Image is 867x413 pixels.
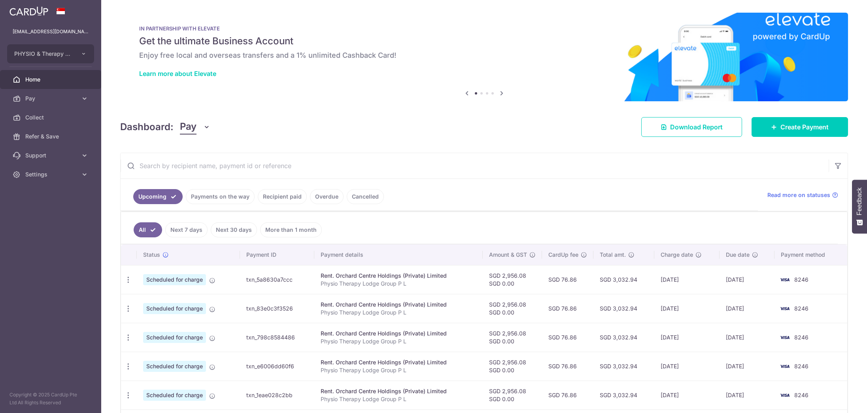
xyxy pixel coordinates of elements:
img: Bank Card [777,362,793,371]
img: CardUp [9,6,48,16]
span: Pay [180,119,196,135]
td: [DATE] [720,381,774,409]
input: Search by recipient name, payment id or reference [121,153,829,178]
span: 8246 [794,392,808,398]
iframe: Opens a widget where you can find more information [816,389,859,409]
div: Rent. Orchard Centre Holdings (Private) Limited [321,272,476,280]
a: All [134,222,162,237]
th: Payment details [314,244,483,265]
span: CardUp fee [548,251,578,259]
div: Rent. Orchard Centre Holdings (Private) Limited [321,358,476,366]
img: Bank Card [777,275,793,284]
a: Cancelled [347,189,384,204]
td: SGD 2,956.08 SGD 0.00 [483,265,542,294]
td: [DATE] [654,352,720,381]
td: SGD 3,032.94 [593,323,654,352]
a: Next 7 days [165,222,208,237]
img: Renovation banner [120,13,848,101]
span: Scheduled for charge [143,361,206,372]
p: Physio Therapy Lodge Group P L [321,337,476,345]
p: Physio Therapy Lodge Group P L [321,309,476,316]
span: Amount & GST [489,251,527,259]
span: Feedback [856,188,863,215]
span: Pay [25,95,77,102]
td: [DATE] [720,352,774,381]
a: Read more on statuses [767,191,838,199]
span: 8246 [794,276,808,283]
span: Create Payment [780,122,829,132]
span: Support [25,152,77,159]
a: Overdue [310,189,344,204]
td: SGD 3,032.94 [593,381,654,409]
td: SGD 2,956.08 SGD 0.00 [483,323,542,352]
td: SGD 2,956.08 SGD 0.00 [483,381,542,409]
th: Payment method [774,244,848,265]
td: [DATE] [720,323,774,352]
span: Download Report [670,122,723,132]
div: Rent. Orchard Centre Holdings (Private) Limited [321,387,476,395]
td: SGD 76.86 [542,265,593,294]
span: Due date [726,251,750,259]
td: SGD 3,032.94 [593,294,654,323]
span: Scheduled for charge [143,332,206,343]
span: Collect [25,114,77,121]
span: Settings [25,171,77,178]
span: Read more on statuses [767,191,830,199]
button: Feedback - Show survey [852,180,867,233]
span: 8246 [794,363,808,369]
td: SGD 2,956.08 SGD 0.00 [483,294,542,323]
span: Scheduled for charge [143,303,206,314]
td: SGD 3,032.94 [593,265,654,294]
a: Next 30 days [211,222,257,237]
span: Scheduled for charge [143,390,206,401]
td: SGD 3,032.94 [593,352,654,381]
td: txn_83e0c3f3526 [240,294,314,323]
span: 8246 [794,334,808,341]
p: Physio Therapy Lodge Group P L [321,280,476,288]
a: More than 1 month [260,222,322,237]
span: Charge date [661,251,693,259]
td: [DATE] [654,265,720,294]
td: [DATE] [654,294,720,323]
p: [EMAIL_ADDRESS][DOMAIN_NAME] [13,28,89,36]
span: 8246 [794,305,808,312]
a: Create Payment [752,117,848,137]
td: txn_1eae028c2bb [240,381,314,409]
td: SGD 76.86 [542,323,593,352]
td: SGD 76.86 [542,352,593,381]
div: Rent. Orchard Centre Holdings (Private) Limited [321,301,476,309]
td: [DATE] [654,323,720,352]
a: Learn more about Elevate [139,70,216,78]
h6: Enjoy free local and overseas transfers and a 1% unlimited Cashback Card! [139,51,829,60]
img: Bank Card [777,333,793,342]
a: Recipient paid [258,189,307,204]
img: Bank Card [777,304,793,313]
td: txn_e6006dd60f6 [240,352,314,381]
span: Scheduled for charge [143,274,206,285]
td: [DATE] [720,294,774,323]
span: Home [25,76,77,83]
td: SGD 2,956.08 SGD 0.00 [483,352,542,381]
span: Status [143,251,160,259]
h5: Get the ultimate Business Account [139,35,829,47]
p: Physio Therapy Lodge Group P L [321,366,476,374]
a: Download Report [641,117,742,137]
span: Total amt. [600,251,626,259]
td: SGD 76.86 [542,294,593,323]
a: Upcoming [133,189,183,204]
img: Bank Card [777,390,793,400]
th: Payment ID [240,244,314,265]
td: [DATE] [720,265,774,294]
button: Pay [180,119,210,135]
a: Payments on the way [186,189,255,204]
p: Physio Therapy Lodge Group P L [321,395,476,403]
span: PHYSIO & Therapy Lodge Group Pte Ltd [14,50,73,58]
h4: Dashboard: [120,120,174,134]
td: txn_798c8584486 [240,323,314,352]
div: Rent. Orchard Centre Holdings (Private) Limited [321,330,476,337]
span: Refer & Save [25,133,77,140]
td: SGD 76.86 [542,381,593,409]
p: IN PARTNERSHIP WITH ELEVATE [139,25,829,32]
button: PHYSIO & Therapy Lodge Group Pte Ltd [7,44,94,63]
td: txn_5a8630a7ccc [240,265,314,294]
